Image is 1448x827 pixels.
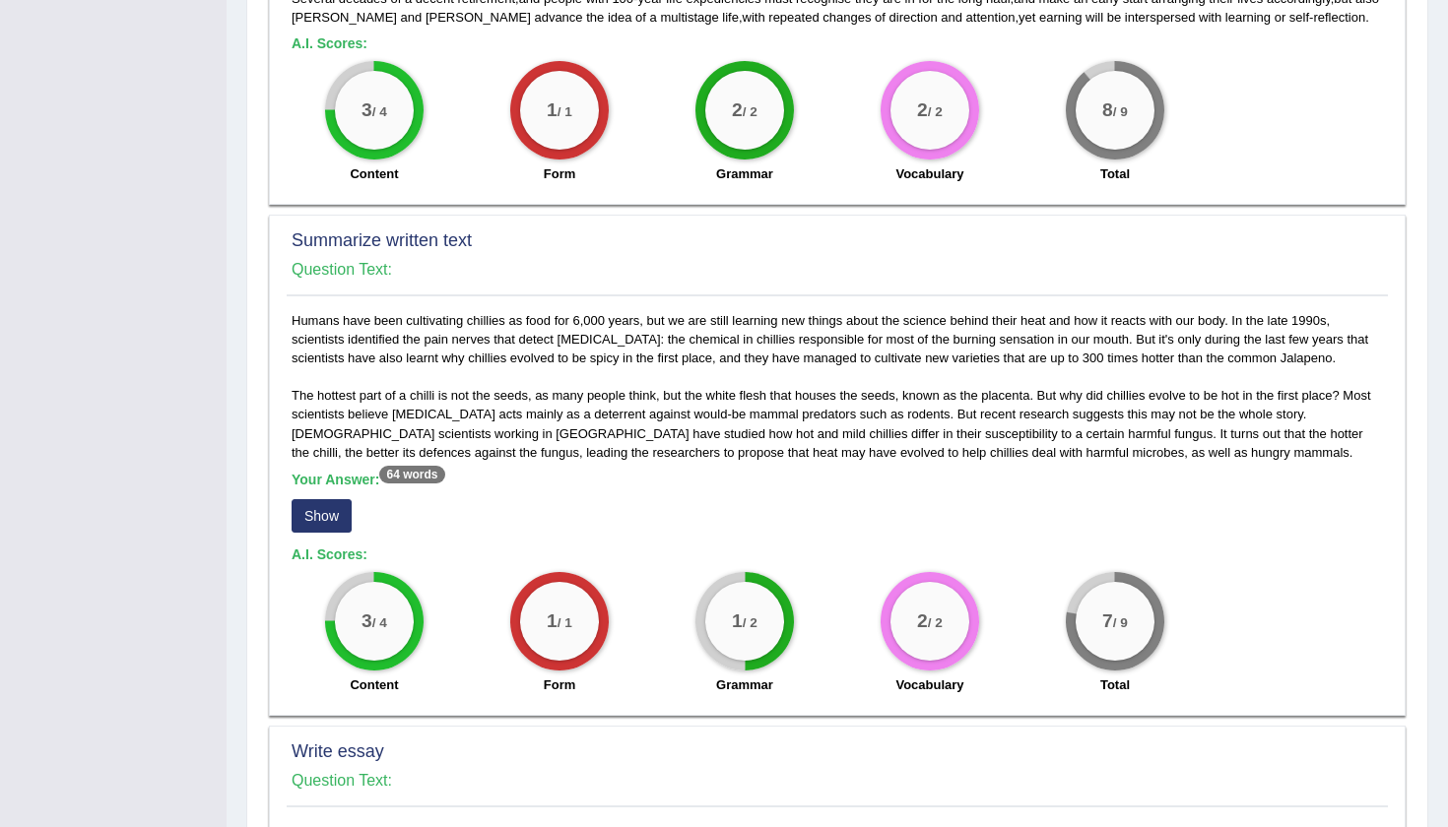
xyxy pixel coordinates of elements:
span: repeated [768,10,819,25]
big: 2 [917,99,928,121]
h2: Write essay [292,742,1383,762]
span: reflection [1313,10,1365,25]
span: [PERSON_NAME] [292,10,397,25]
small: / 2 [743,616,757,631]
big: 1 [732,610,743,632]
span: yet [1019,10,1035,25]
span: a [650,10,657,25]
small: / 4 [372,616,387,631]
span: with [1199,10,1221,25]
big: 3 [362,610,372,632]
label: Content [350,675,398,694]
span: interspersed [1125,10,1196,25]
small: / 2 [928,105,943,120]
big: 3 [362,99,372,121]
span: of [875,10,886,25]
span: earning [1039,10,1082,25]
label: Form [544,675,576,694]
h4: Question Text: [292,772,1383,790]
span: be [1107,10,1121,25]
h2: Summarize written text [292,231,1383,251]
span: multistage [660,10,718,25]
span: learning [1225,10,1271,25]
span: and [401,10,423,25]
span: the [586,10,604,25]
big: 8 [1102,99,1113,121]
span: and [941,10,962,25]
span: idea [608,10,632,25]
span: with [743,10,765,25]
small: / 1 [558,105,572,120]
label: Content [350,164,398,183]
b: A.I. Scores: [292,546,367,562]
big: 1 [547,610,558,632]
big: 2 [732,99,743,121]
h4: Question Text: [292,261,1383,279]
label: Total [1100,164,1130,183]
span: advance [534,10,582,25]
small: / 2 [743,105,757,120]
label: Vocabulary [895,164,963,183]
small: / 9 [1113,616,1128,631]
span: attention [966,10,1016,25]
label: Grammar [716,164,773,183]
span: direction [889,10,938,25]
b: Your Answer: [292,472,445,487]
big: 2 [917,610,928,632]
big: 7 [1102,610,1113,632]
span: of [635,10,646,25]
span: or [1275,10,1286,25]
button: Show [292,499,352,533]
b: A.I. Scores: [292,35,367,51]
span: life [722,10,739,25]
small: / 2 [928,616,943,631]
small: / 1 [558,616,572,631]
sup: 64 words [379,466,444,483]
span: [PERSON_NAME] [426,10,531,25]
label: Grammar [716,675,773,694]
big: 1 [547,99,558,121]
label: Total [1100,675,1130,694]
span: self [1289,10,1309,25]
div: Humans have been cultivating chillies as food for 6,000 years, but we are still learning new thin... [287,311,1388,705]
span: will [1086,10,1103,25]
label: Vocabulary [895,675,963,694]
span: changes [823,10,871,25]
small: / 4 [372,105,387,120]
label: Form [544,164,576,183]
small: / 9 [1113,105,1128,120]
